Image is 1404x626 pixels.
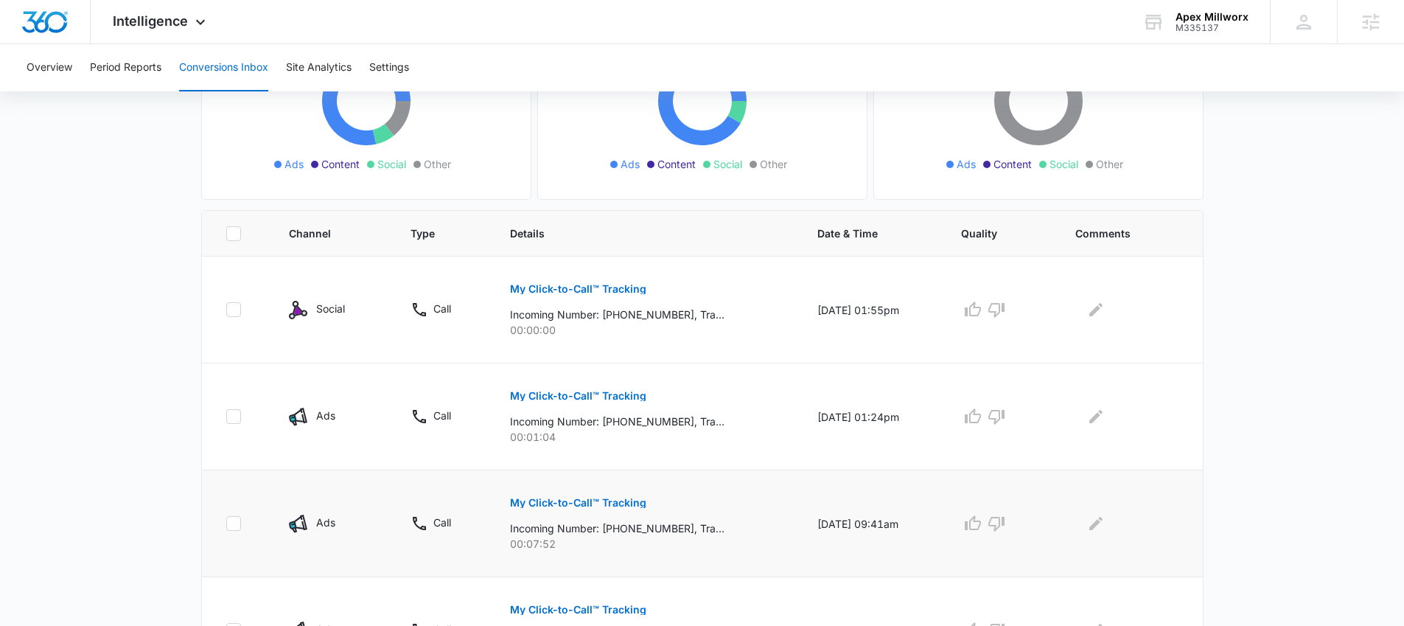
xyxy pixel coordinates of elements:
td: [DATE] 01:55pm [800,257,943,364]
span: Ads [957,156,976,172]
span: Type [411,226,453,241]
button: Edit Comments [1084,405,1108,428]
button: Edit Comments [1084,298,1108,321]
button: Overview [27,44,72,91]
p: Ads [316,515,335,530]
p: 00:00:00 [510,322,782,338]
span: Social [713,156,742,172]
td: [DATE] 09:41am [800,470,943,577]
span: Other [424,156,451,172]
p: My Click-to-Call™ Tracking [510,284,646,294]
span: Other [1096,156,1123,172]
p: Call [433,408,451,423]
button: Conversions Inbox [179,44,268,91]
td: [DATE] 01:24pm [800,364,943,470]
span: Ads [621,156,640,172]
span: Comments [1075,226,1158,241]
span: Content [993,156,1032,172]
p: My Click-to-Call™ Tracking [510,498,646,508]
button: Period Reports [90,44,161,91]
span: Date & Time [817,226,904,241]
p: 00:01:04 [510,429,782,445]
span: Content [657,156,696,172]
p: Social [316,301,345,316]
p: Ads [316,408,335,423]
span: Details [510,226,761,241]
span: Ads [284,156,304,172]
span: Content [321,156,360,172]
span: Social [1049,156,1078,172]
p: Incoming Number: [PHONE_NUMBER], Tracking Number: [PHONE_NUMBER], Ring To: [PHONE_NUMBER], Caller... [510,521,724,536]
span: Quality [961,226,1019,241]
button: My Click-to-Call™ Tracking [510,485,646,521]
p: 00:07:52 [510,536,782,552]
span: Social [377,156,406,172]
span: Intelligence [113,13,188,29]
button: My Click-to-Call™ Tracking [510,378,646,414]
p: Call [433,515,451,530]
div: account id [1176,23,1248,33]
p: My Click-to-Call™ Tracking [510,605,646,615]
span: Other [760,156,787,172]
p: My Click-to-Call™ Tracking [510,391,646,401]
div: account name [1176,11,1248,23]
p: Incoming Number: [PHONE_NUMBER], Tracking Number: [PHONE_NUMBER], Ring To: [PHONE_NUMBER], Caller... [510,414,724,429]
p: Incoming Number: [PHONE_NUMBER], Tracking Number: [PHONE_NUMBER], Ring To: [PHONE_NUMBER], Caller... [510,307,724,322]
button: Site Analytics [286,44,352,91]
button: Settings [369,44,409,91]
span: Channel [289,226,354,241]
button: Edit Comments [1084,512,1108,535]
button: My Click-to-Call™ Tracking [510,271,646,307]
p: Call [433,301,451,316]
